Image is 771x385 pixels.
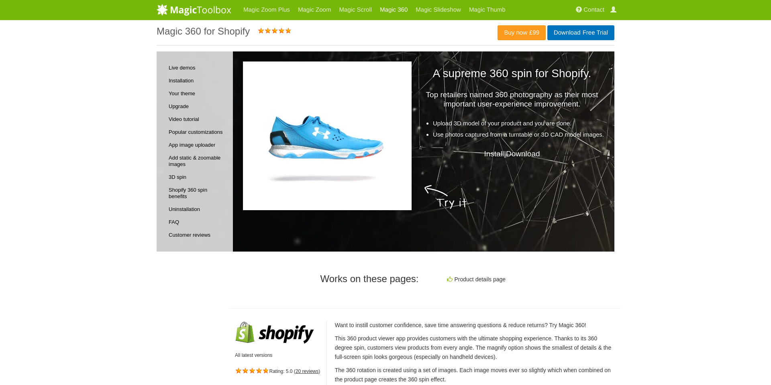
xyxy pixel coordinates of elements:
[583,6,604,13] span: Contact
[527,30,539,36] span: £99
[169,171,229,184] a: 3D spin
[233,68,598,80] h3: A supreme 360 spin for Shopify.
[169,100,229,113] a: Upgrade
[256,119,606,128] li: Upload 3D model of your product and you are done.
[169,216,229,229] a: FAQ
[169,139,229,152] a: App image uploader
[447,275,613,284] li: Product details page
[169,61,229,74] a: Live demos
[581,30,608,36] span: Free Trial
[169,203,229,216] a: Uninstallation
[169,126,229,139] a: Popular customizations
[169,87,229,100] a: Your theme
[235,351,320,360] ul: All latest versions
[335,366,614,384] p: The 360 rotation is created using a set of images. Each image moves ever so slightly which when c...
[169,229,229,242] a: Customer reviews
[157,26,250,37] h1: Magic 360 for Shopify
[233,90,598,109] p: Top retailers named 360 photography as their most important user-experience improvement.
[335,334,614,362] p: This 360 product viewer app provides customers with the ultimate shopping experience. Thanks to i...
[335,321,614,330] p: Want to instill customer confidence, save time answering questions & reduce returns? Try Magic 360!
[506,149,540,158] a: Download
[547,25,614,40] a: DownloadFree Trial
[235,366,320,376] div: Rating: 5.0 ( )
[296,369,318,374] a: 20 reviews
[169,184,229,203] a: Shopify 360 spin benefits
[169,152,229,171] a: Add static & zoomable images
[169,113,229,126] a: Video tutorial
[233,149,598,158] p: |
[498,25,546,40] a: Buy now£99
[169,74,229,87] a: Installation
[157,4,231,16] img: MagicToolbox.com - Image tools for your website
[235,274,419,284] h3: Works on these pages:
[484,149,504,158] a: Install
[256,130,606,139] li: Use photos captured from a turntable or 3D CAD model images.
[157,26,498,39] div: Rating: 5.0 ( )
[255,100,400,196] img: Magic 360 for Shopify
